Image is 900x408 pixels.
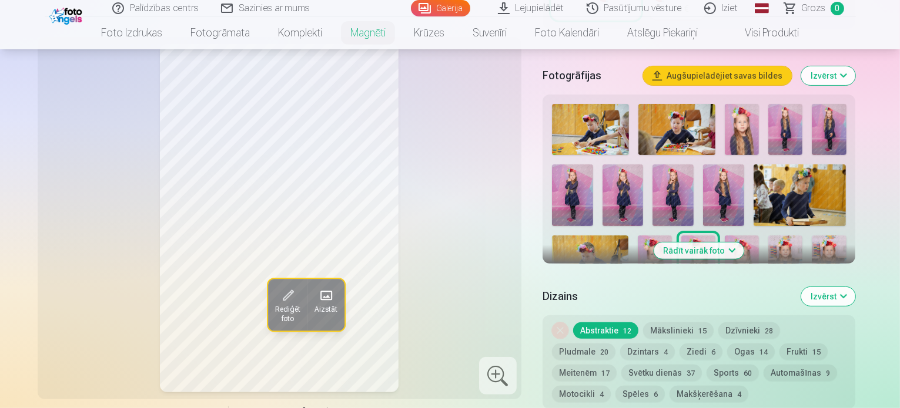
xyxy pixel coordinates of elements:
[737,390,741,399] span: 4
[621,365,702,381] button: Svētku dienās37
[336,16,400,49] a: Magnēti
[543,288,792,305] h5: Dizains
[664,348,668,356] span: 4
[812,348,821,356] span: 15
[620,343,675,360] button: Dzintars4
[600,390,604,399] span: 4
[543,68,634,84] h5: Fotogrāfijas
[459,16,521,49] a: Suvenīri
[314,305,337,315] span: Aizstāt
[87,16,176,49] a: Foto izdrukas
[307,279,344,331] button: Aizstāt
[670,386,748,402] button: Makšķerēšana4
[552,343,615,360] button: Pludmale20
[267,279,307,331] button: Rediģēt foto
[801,287,855,306] button: Izvērst
[521,16,613,49] a: Foto kalendāri
[718,322,780,339] button: Dzīvnieki28
[552,386,611,402] button: Motocikli4
[779,343,828,360] button: Frukti15
[711,348,715,356] span: 6
[687,369,695,377] span: 37
[802,1,826,15] span: Grozs
[613,16,712,49] a: Atslēgu piekariņi
[573,322,638,339] button: Abstraktie12
[698,327,707,335] span: 15
[654,390,658,399] span: 6
[712,16,813,49] a: Visi produkti
[826,369,830,377] span: 9
[49,5,85,25] img: /fa1
[765,327,773,335] span: 28
[623,327,631,335] span: 12
[643,322,714,339] button: Mākslinieki15
[727,343,775,360] button: Ogas14
[831,2,844,15] span: 0
[601,369,610,377] span: 17
[643,66,792,85] button: Augšupielādējiet savas bildes
[654,242,744,259] button: Rādīt vairāk foto
[552,365,617,381] button: Meitenēm17
[615,386,665,402] button: Spēles6
[707,365,759,381] button: Sports60
[600,348,608,356] span: 20
[264,16,336,49] a: Komplekti
[760,348,768,356] span: 14
[400,16,459,49] a: Krūzes
[275,305,300,324] span: Rediģēt foto
[744,369,752,377] span: 60
[680,343,722,360] button: Ziedi6
[801,66,855,85] button: Izvērst
[176,16,264,49] a: Fotogrāmata
[764,365,837,381] button: Automašīnas9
